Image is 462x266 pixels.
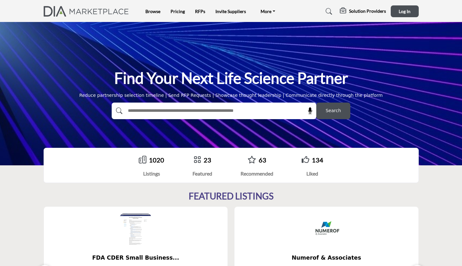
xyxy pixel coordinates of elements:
[145,9,160,14] a: Browse
[189,191,274,202] h2: FEATURED LISTINGS
[256,7,280,16] a: More
[340,8,386,15] div: Solution Providers
[215,9,246,14] a: Invite Suppliers
[149,156,164,164] a: 1020
[316,103,350,119] button: Search
[312,156,323,164] a: 134
[53,254,218,262] span: FDA CDER Small Business...
[171,9,185,14] a: Pricing
[325,107,341,114] span: Search
[114,68,348,88] h1: Find Your Next Life Science Partner
[195,9,205,14] a: RFPs
[192,170,212,177] div: Featured
[349,8,386,14] h5: Solution Providers
[319,6,336,17] a: Search
[259,156,266,164] a: 63
[193,156,201,164] a: Go to Featured
[248,156,256,164] a: Go to Recommended
[79,92,383,99] div: Reduce partnership selection timeline | Send RFP Requests | Showcase thought leadership | Communi...
[44,6,132,17] img: Site Logo
[139,170,164,177] div: Listings
[204,156,211,164] a: 23
[391,5,419,17] button: Log In
[302,156,309,163] i: Go to Liked
[120,213,151,245] img: FDA CDER Small Business and Industry Assistance (SBIA)
[302,170,323,177] div: Liked
[311,213,342,245] img: Numerof & Associates
[244,254,409,262] span: Numerof & Associates
[241,170,273,177] div: Recommended
[399,9,410,14] span: Log In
